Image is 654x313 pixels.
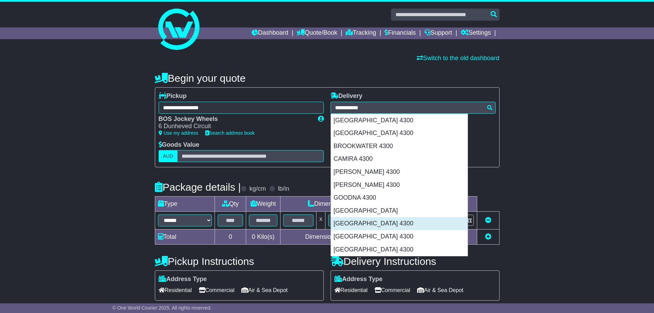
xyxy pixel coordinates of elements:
[241,285,288,295] span: Air & Sea Depot
[113,305,212,311] span: © One World Courier 2025. All rights reserved.
[346,27,376,39] a: Tracking
[317,212,325,230] td: x
[331,114,468,127] div: [GEOGRAPHIC_DATA] 4300
[159,141,199,149] label: Goods Value
[249,185,266,193] label: kg/cm
[385,27,416,39] a: Financials
[331,179,468,192] div: [PERSON_NAME] 4300
[159,276,207,283] label: Address Type
[331,166,468,179] div: [PERSON_NAME] 4300
[199,285,234,295] span: Commercial
[246,197,280,212] td: Weight
[155,72,500,84] h4: Begin your quote
[485,217,491,224] a: Remove this item
[159,115,311,123] div: BOS Jockey Wheels
[424,27,452,39] a: Support
[331,256,500,267] h4: Delivery Instructions
[159,130,198,136] a: Use my address
[331,230,468,243] div: [GEOGRAPHIC_DATA] 4300
[331,204,468,217] div: [GEOGRAPHIC_DATA]
[159,150,178,162] label: AUD
[159,92,187,100] label: Pickup
[215,230,246,245] td: 0
[461,27,491,39] a: Settings
[417,285,463,295] span: Air & Sea Depot
[331,127,468,140] div: [GEOGRAPHIC_DATA] 4300
[278,185,289,193] label: lb/in
[159,123,311,130] div: 6 Dunheved Circuit
[215,197,246,212] td: Qty
[375,285,410,295] span: Commercial
[331,102,496,114] typeahead: Please provide city
[155,256,324,267] h4: Pickup Instructions
[331,217,468,230] div: [GEOGRAPHIC_DATA] 4300
[331,191,468,204] div: GOODNA 4300
[246,230,280,245] td: Kilo(s)
[155,197,215,212] td: Type
[280,230,406,245] td: Dimensions in Centimetre(s)
[205,130,255,136] a: Search address book
[297,27,337,39] a: Quote/Book
[252,27,288,39] a: Dashboard
[485,233,491,240] a: Add new item
[280,197,406,212] td: Dimensions (L x W x H)
[159,285,192,295] span: Residential
[417,55,499,62] a: Switch to the old dashboard
[252,233,255,240] span: 0
[334,285,368,295] span: Residential
[331,153,468,166] div: CAMIRA 4300
[155,181,241,193] h4: Package details |
[331,243,468,256] div: [GEOGRAPHIC_DATA] 4300
[331,140,468,153] div: BROOKWATER 4300
[334,276,383,283] label: Address Type
[331,92,363,100] label: Delivery
[155,230,215,245] td: Total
